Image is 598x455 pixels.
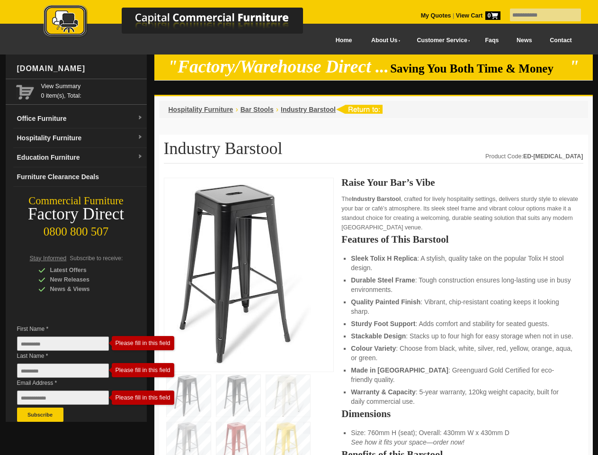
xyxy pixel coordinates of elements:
li: : Vibrant, chip-resistant coating keeps it looking sharp. [351,297,573,316]
div: News & Views [38,284,128,294]
a: Bar Stools [241,106,274,113]
li: Size: 760mm H (seat); Overall: 430mm W x 430mm D [351,428,573,447]
a: Capital Commercial Furniture Logo [18,5,349,42]
strong: Industry Barstool [352,196,401,202]
h1: Industry Barstool [164,139,583,164]
a: View Cart0 [454,12,500,19]
h2: Dimensions [341,409,583,419]
a: My Quotes [421,12,451,19]
em: " [569,57,579,76]
li: : Adds comfort and stability for seated guests. [351,319,573,328]
a: Office Furnituredropdown [13,109,147,128]
a: Hospitality Furnituredropdown [13,128,147,148]
strong: Warranty & Capacity [351,388,415,396]
span: Last Name * [17,351,123,361]
h2: Raise Your Bar’s Vibe [341,178,583,187]
a: Customer Service [406,30,476,51]
h2: Features of This Barstool [341,235,583,244]
div: 0800 800 507 [6,220,147,238]
p: The , crafted for lively hospitality settings, delivers sturdy style to elevate your bar or café’... [341,194,583,232]
button: Subscribe [17,408,63,422]
span: First Name * [17,324,123,334]
li: : Tough construction ensures long-lasting use in busy environments. [351,275,573,294]
a: Hospitality Furniture [169,106,233,113]
div: Please fill in this field [116,340,170,346]
li: › [235,105,238,114]
div: Product Code: [485,152,583,161]
div: Please fill in this field [116,394,170,401]
strong: Stackable Design [351,332,406,340]
div: Factory Direct [6,208,147,221]
strong: Sleek Tolix H Replica [351,255,417,262]
input: Email Address * [17,391,109,405]
li: : A stylish, quality take on the popular Tolix H stool design. [351,254,573,273]
span: 0 [485,11,500,20]
strong: Sturdy Foot Support [351,320,415,328]
div: Commercial Furniture [6,194,147,208]
em: See how it fits your space—order now! [351,438,464,446]
a: Contact [541,30,580,51]
strong: Colour Variety [351,345,396,352]
li: : 5-year warranty, 120kg weight capacity, built for daily commercial use. [351,387,573,406]
li: : Greenguard Gold Certified for eco-friendly quality. [351,365,573,384]
input: Last Name * [17,364,109,378]
img: return to [336,105,383,114]
strong: Made in [GEOGRAPHIC_DATA] [351,366,448,374]
a: News [508,30,541,51]
li: › [276,105,278,114]
li: : Choose from black, white, silver, red, yellow, orange, aqua, or green. [351,344,573,363]
li: : Stacks up to four high for easy storage when not in use. [351,331,573,341]
em: "Factory/Warehouse Direct ... [168,57,389,76]
a: Industry Barstool [281,106,336,113]
a: Furniture Clearance Deals [13,167,147,187]
a: About Us [361,30,406,51]
strong: Quality Painted Finish [351,298,420,306]
img: dropdown [137,135,143,140]
img: dropdown [137,115,143,121]
span: 0 item(s), Total: [41,82,143,99]
a: Faqs [476,30,508,51]
span: Saving You Both Time & Money [390,62,568,75]
span: Stay Informed [30,255,67,262]
strong: Durable Steel Frame [351,276,415,284]
div: [DOMAIN_NAME] [13,55,147,83]
div: New Releases [38,275,128,284]
img: dropdown [137,154,143,160]
a: View Summary [41,82,143,91]
img: Capital Commercial Furniture Logo [18,5,349,39]
span: Email Address * [17,378,123,388]
span: Subscribe to receive: [70,255,123,262]
div: Latest Offers [38,265,128,275]
input: First Name * [17,337,109,351]
strong: View Cart [456,12,500,19]
a: Education Furnituredropdown [13,148,147,167]
div: Please fill in this field [116,367,170,373]
strong: ED-[MEDICAL_DATA] [523,153,583,160]
img: Industry Barstool [169,183,311,364]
